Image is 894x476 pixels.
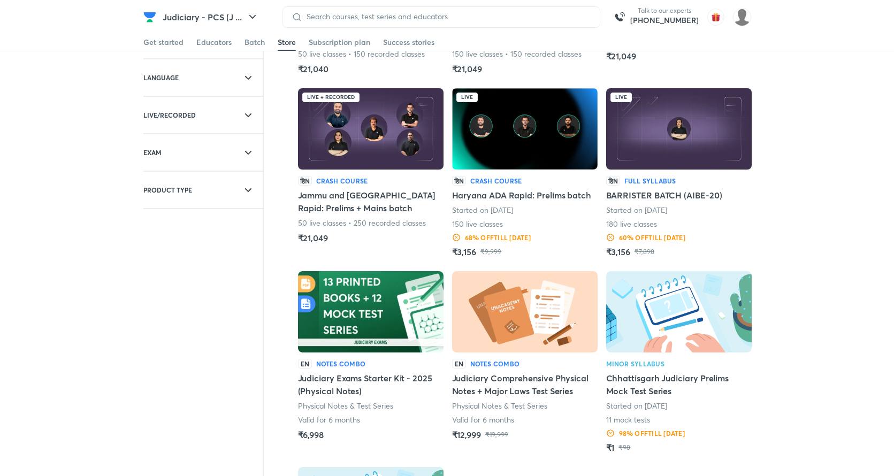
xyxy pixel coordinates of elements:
p: ₹7,898 [635,248,654,256]
div: Success stories [383,37,434,48]
p: हिN [452,176,466,186]
h6: Full Syllabus [624,176,676,186]
div: Live [456,93,478,102]
h5: ₹21,049 [606,50,636,63]
img: Batch Thumbnail [606,271,752,352]
p: Valid for 6 months [298,414,360,425]
p: EN [452,359,466,368]
a: Success stories [383,34,434,51]
p: हिN [298,176,312,186]
input: Search courses, test series and educators [302,12,591,21]
h5: ₹21,049 [298,232,328,244]
p: 50 live classes • 150 recorded classes [298,49,425,59]
img: Discount Logo [606,233,615,242]
h6: PRODUCT TYPE [143,185,192,195]
img: Batch Thumbnail [452,271,598,352]
img: Batch Thumbnail [298,271,444,352]
p: Talk to our experts [630,6,699,15]
h6: Minor Syllabus [606,359,664,368]
p: Valid for 6 months [452,414,514,425]
a: Educators [196,34,232,51]
p: 180 live classes [606,219,658,229]
a: Get started [143,34,184,51]
div: Store [278,37,296,48]
img: Batch Thumbnail [606,88,752,170]
img: Batch Thumbnail [452,88,598,170]
h6: Crash course [470,176,522,186]
h6: Notes Combo [470,359,520,368]
h6: 98 % OFF till [DATE] [619,428,685,438]
h5: ₹21,040 [298,63,328,75]
img: avatar [707,9,724,26]
img: call-us [609,6,630,28]
img: Discount Logo [452,233,461,242]
img: Discount Logo [606,429,615,437]
h5: ₹1 [606,441,615,454]
h6: Notes Combo [316,359,366,368]
p: ₹98 [618,443,630,452]
a: [PHONE_NUMBER] [630,15,699,26]
p: 50 live classes • 250 recorded classes [298,218,426,228]
p: ₹19,999 [485,431,508,439]
div: Get started [143,37,184,48]
h5: ₹3,156 [452,245,477,258]
p: Started on [DATE] [606,205,667,216]
h6: 68 % OFF till [DATE] [465,233,531,242]
h5: ₹12,999 [452,428,481,441]
h5: ₹6,998 [298,428,324,441]
p: हिN [606,176,620,186]
h5: Haryana ADA Rapid: Prelims batch [452,189,591,202]
p: EN [298,359,312,368]
p: ₹9,999 [480,248,501,256]
h5: BARRISTER BATCH (AIBE-20) [606,189,722,202]
div: Live + Recorded [302,93,360,102]
div: Educators [196,37,232,48]
h5: Judiciary Exams Starter Kit - 2025 (Physical Notes) [298,372,444,397]
img: Abdul Ramzeen [733,8,751,26]
p: 150 live classes • 150 recorded classes [452,49,582,59]
h6: EXAM [143,147,162,158]
a: Batch [244,34,265,51]
div: Live [610,93,632,102]
a: Store [278,34,296,51]
p: Started on [DATE] [606,401,667,411]
h6: 60 % OFF till [DATE] [619,233,685,242]
h6: Crash course [316,176,368,186]
p: Physical Notes & Test Series [452,401,548,411]
img: Company Logo [143,11,156,24]
button: Judiciary - PCS (J ... [156,6,265,28]
div: Batch [244,37,265,48]
p: 150 live classes [452,219,503,229]
h5: ₹21,049 [452,63,482,75]
p: Physical Notes & Test Series [298,401,394,411]
a: Subscription plan [309,34,370,51]
h5: Chhattisgarh Judiciary Prelims Mock Test Series [606,372,752,397]
p: 11 mock tests [606,414,651,425]
h5: ₹3,156 [606,245,631,258]
div: Subscription plan [309,37,370,48]
h5: Judiciary Comprehensive Physical Notes + Major Laws Test Series [452,372,598,397]
h5: Jammu and [GEOGRAPHIC_DATA] Rapid: Prelims + Mains batch [298,189,444,214]
h6: LANGUAGE [143,72,179,83]
h6: LIVE/RECORDED [143,110,196,120]
img: Batch Thumbnail [298,88,444,170]
p: Started on [DATE] [452,205,513,216]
